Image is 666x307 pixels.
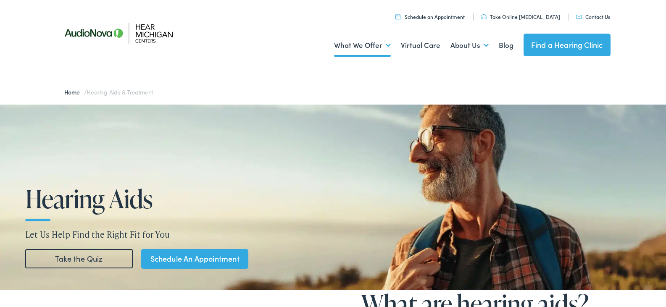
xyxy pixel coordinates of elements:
span: Hearing Aids & Treatment [87,88,153,96]
img: utility icon [395,14,400,19]
img: utility icon [481,14,487,19]
a: Contact Us [576,13,610,20]
span: / [64,88,153,96]
a: What We Offer [334,30,391,61]
h1: Hearing Aids [25,185,281,213]
a: Home [64,88,84,96]
a: Blog [499,30,513,61]
a: Schedule An Appointment [141,249,248,269]
p: Let Us Help Find the Right Fit for You [25,228,641,241]
a: Take the Quiz [25,249,133,268]
img: utility icon [576,15,582,19]
a: Schedule an Appointment [395,13,465,20]
a: Virtual Care [401,30,440,61]
a: Find a Hearing Clinic [524,34,611,56]
a: Take Online [MEDICAL_DATA] [481,13,560,20]
a: About Us [450,30,489,61]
